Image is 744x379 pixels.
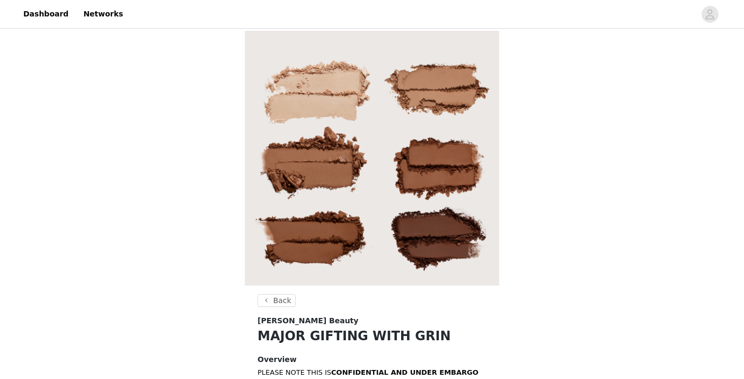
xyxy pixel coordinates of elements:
[258,315,358,326] span: [PERSON_NAME] Beauty
[17,2,75,26] a: Dashboard
[258,354,486,365] h4: Overview
[245,31,499,286] img: campaign image
[258,326,486,346] h1: MAJOR GIFTING WITH GRIN
[705,6,715,23] div: avatar
[77,2,129,26] a: Networks
[258,294,296,307] button: Back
